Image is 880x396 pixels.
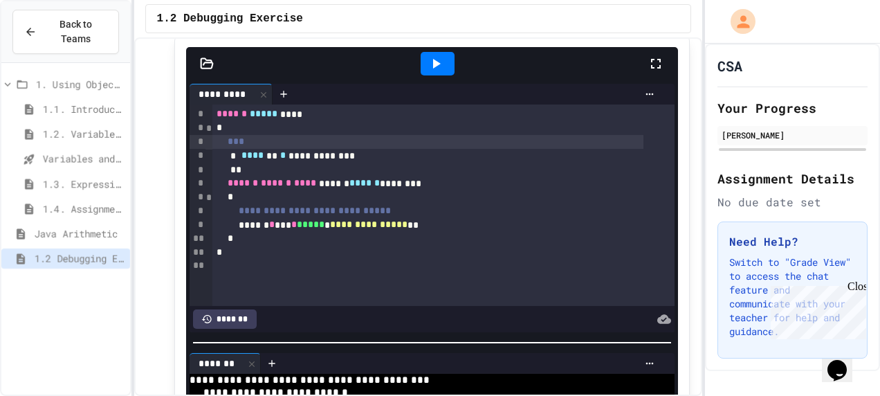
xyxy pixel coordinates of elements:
[43,177,125,191] span: 1.3. Expressions and Output [New]
[6,6,95,88] div: Chat with us now!Close
[765,280,866,339] iframe: chat widget
[722,129,863,141] div: [PERSON_NAME]
[729,233,856,250] h3: Need Help?
[35,226,125,241] span: Java Arithmetic
[717,56,742,75] h1: CSA
[36,77,125,91] span: 1. Using Objects and Methods
[12,10,119,54] button: Back to Teams
[716,6,759,37] div: My Account
[43,152,125,166] span: Variables and Data Types - Quiz
[43,127,125,141] span: 1.2. Variables and Data Types
[43,102,125,116] span: 1.1. Introduction to Algorithms, Programming, and Compilers
[157,10,303,27] span: 1.2 Debugging Exercise
[729,255,856,339] p: Switch to "Grade View" to access the chat feature and communicate with your teacher for help and ...
[43,201,125,216] span: 1.4. Assignment and Input
[35,251,125,266] span: 1.2 Debugging Exercise
[717,194,868,210] div: No due date set
[717,98,868,118] h2: Your Progress
[45,17,107,46] span: Back to Teams
[717,169,868,188] h2: Assignment Details
[822,341,866,382] iframe: chat widget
